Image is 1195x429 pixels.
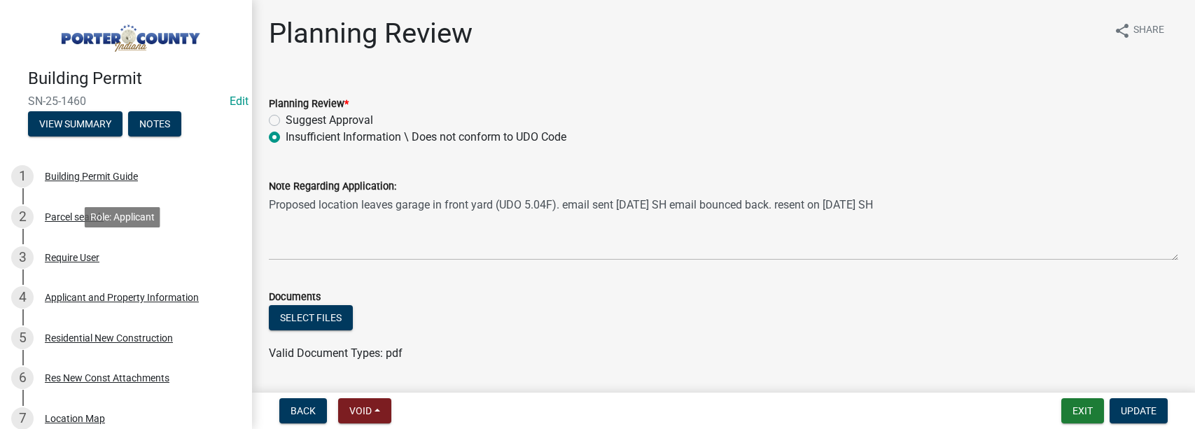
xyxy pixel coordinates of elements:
button: View Summary [28,111,123,136]
div: Require User [45,253,99,262]
div: Res New Const Attachments [45,373,169,383]
button: Update [1110,398,1168,423]
div: Residential New Construction [45,333,173,343]
wm-modal-confirm: Edit Application Number [230,94,249,108]
button: Void [338,398,391,423]
button: Exit [1061,398,1104,423]
button: Back [279,398,327,423]
h4: Building Permit [28,69,241,89]
div: 3 [11,246,34,269]
a: Edit [230,94,249,108]
span: Back [291,405,316,416]
span: Update [1121,405,1156,416]
button: Select files [269,305,353,330]
span: SN-25-1460 [28,94,224,108]
button: shareShare [1103,17,1175,44]
div: Parcel search [45,212,104,222]
span: Share [1133,22,1164,39]
span: Void [349,405,372,416]
label: Insufficient Information \ Does not conform to UDO Code [286,129,566,146]
label: Suggest Approval [286,112,373,129]
img: Porter County, Indiana [28,15,230,54]
div: Role: Applicant [85,207,160,227]
label: Documents [269,293,321,302]
span: Valid Document Types: pdf [269,346,403,360]
div: Applicant and Property Information [45,293,199,302]
h1: Planning Review [269,17,473,50]
i: share [1114,22,1131,39]
div: Location Map [45,414,105,423]
div: 5 [11,327,34,349]
div: 2 [11,206,34,228]
wm-modal-confirm: Summary [28,119,123,130]
div: 1 [11,165,34,188]
div: 4 [11,286,34,309]
wm-modal-confirm: Notes [128,119,181,130]
div: 6 [11,367,34,389]
label: Note Regarding Application: [269,182,396,192]
button: Notes [128,111,181,136]
div: Building Permit Guide [45,171,138,181]
label: Planning Review [269,99,349,109]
